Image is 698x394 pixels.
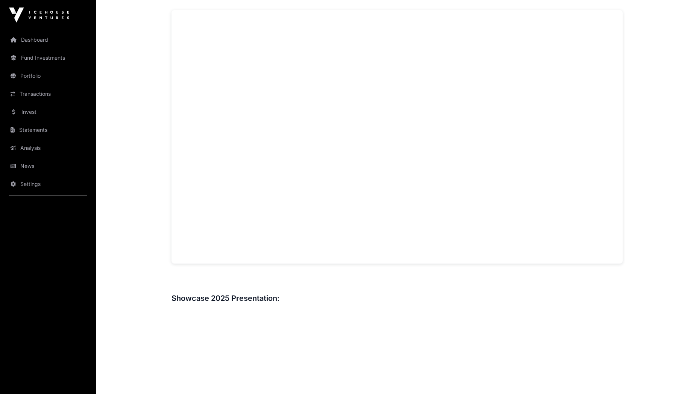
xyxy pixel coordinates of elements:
[6,104,90,120] a: Invest
[6,140,90,156] a: Analysis
[6,50,90,66] a: Fund Investments
[6,158,90,174] a: News
[171,292,623,304] h3: Showcase 2025 Presentation:
[660,358,698,394] iframe: Chat Widget
[6,68,90,84] a: Portfolio
[6,122,90,138] a: Statements
[6,32,90,48] a: Dashboard
[9,8,69,23] img: Icehouse Ventures Logo
[6,86,90,102] a: Transactions
[6,176,90,192] a: Settings
[171,10,623,264] iframe: To enrich screen reader interactions, please activate Accessibility in Grammarly extension settings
